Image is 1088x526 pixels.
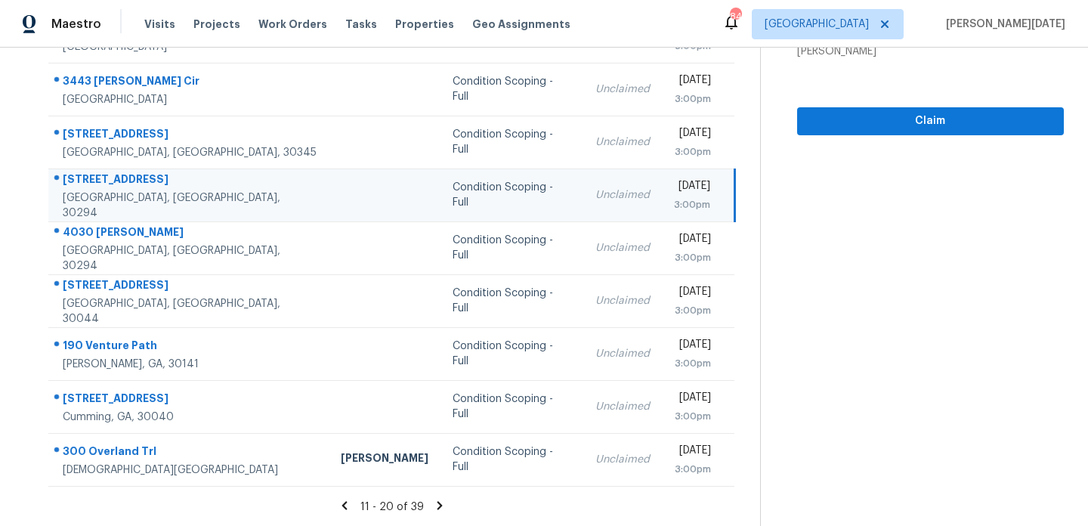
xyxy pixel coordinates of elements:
[63,172,317,190] div: [STREET_ADDRESS]
[453,180,570,210] div: Condition Scoping - Full
[453,444,570,475] div: Condition Scoping - Full
[674,303,712,318] div: 3:00pm
[63,224,317,243] div: 4030 [PERSON_NAME]
[63,243,317,274] div: [GEOGRAPHIC_DATA], [GEOGRAPHIC_DATA], 30294
[360,502,424,512] span: 11 - 20 of 39
[63,357,317,372] div: [PERSON_NAME], GA, 30141
[674,284,712,303] div: [DATE]
[595,293,650,308] div: Unclaimed
[595,399,650,414] div: Unclaimed
[453,233,570,263] div: Condition Scoping - Full
[797,44,900,59] div: [PERSON_NAME]
[63,296,317,326] div: [GEOGRAPHIC_DATA], [GEOGRAPHIC_DATA], 30044
[674,144,712,159] div: 3:00pm
[395,17,454,32] span: Properties
[797,107,1064,135] button: Claim
[674,409,712,424] div: 3:00pm
[63,444,317,463] div: 300 Overland Trl
[472,17,570,32] span: Geo Assignments
[674,337,712,356] div: [DATE]
[674,197,710,212] div: 3:00pm
[809,112,1052,131] span: Claim
[51,17,101,32] span: Maestro
[674,462,712,477] div: 3:00pm
[765,17,869,32] span: [GEOGRAPHIC_DATA]
[63,92,317,107] div: [GEOGRAPHIC_DATA]
[453,286,570,316] div: Condition Scoping - Full
[63,145,317,160] div: [GEOGRAPHIC_DATA], [GEOGRAPHIC_DATA], 30345
[674,73,712,91] div: [DATE]
[674,231,712,250] div: [DATE]
[595,135,650,150] div: Unclaimed
[595,187,650,203] div: Unclaimed
[63,410,317,425] div: Cumming, GA, 30040
[674,178,710,197] div: [DATE]
[674,356,712,371] div: 3:00pm
[63,277,317,296] div: [STREET_ADDRESS]
[674,125,712,144] div: [DATE]
[940,17,1065,32] span: [PERSON_NAME][DATE]
[595,240,650,255] div: Unclaimed
[63,126,317,145] div: [STREET_ADDRESS]
[674,91,712,107] div: 3:00pm
[595,346,650,361] div: Unclaimed
[63,391,317,410] div: [STREET_ADDRESS]
[674,443,712,462] div: [DATE]
[341,450,428,469] div: [PERSON_NAME]
[258,17,327,32] span: Work Orders
[63,463,317,478] div: [DEMOGRAPHIC_DATA][GEOGRAPHIC_DATA]
[144,17,175,32] span: Visits
[193,17,240,32] span: Projects
[345,19,377,29] span: Tasks
[595,452,650,467] div: Unclaimed
[453,127,570,157] div: Condition Scoping - Full
[674,390,712,409] div: [DATE]
[63,190,317,221] div: [GEOGRAPHIC_DATA], [GEOGRAPHIC_DATA], 30294
[453,74,570,104] div: Condition Scoping - Full
[453,391,570,422] div: Condition Scoping - Full
[453,339,570,369] div: Condition Scoping - Full
[730,9,740,24] div: 84
[595,82,650,97] div: Unclaimed
[63,338,317,357] div: 190 Venture Path
[63,73,317,92] div: 3443 [PERSON_NAME] Cir
[674,250,712,265] div: 3:00pm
